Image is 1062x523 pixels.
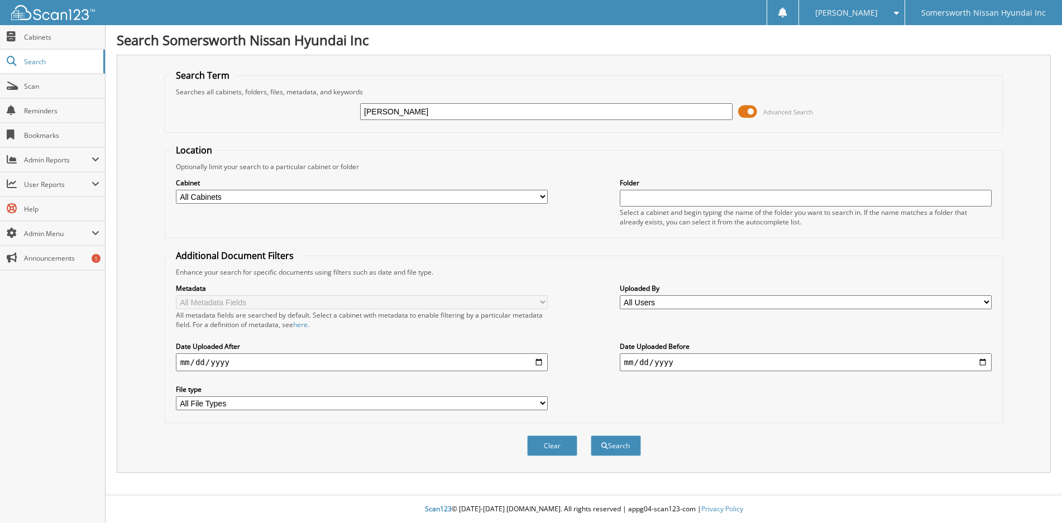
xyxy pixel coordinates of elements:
[620,208,992,227] div: Select a cabinet and begin typing the name of the folder you want to search in. If the name match...
[591,435,641,456] button: Search
[24,131,99,140] span: Bookmarks
[170,69,235,81] legend: Search Term
[921,9,1046,16] span: Somersworth Nissan Hyundai Inc
[815,9,878,16] span: [PERSON_NAME]
[106,496,1062,523] div: © [DATE]-[DATE] [DOMAIN_NAME]. All rights reserved | appg04-scan123-com |
[620,342,992,351] label: Date Uploaded Before
[170,87,998,97] div: Searches all cabinets, folders, files, metadata, and keywords
[425,504,452,514] span: Scan123
[701,504,743,514] a: Privacy Policy
[24,229,92,238] span: Admin Menu
[176,310,548,329] div: All metadata fields are searched by default. Select a cabinet with metadata to enable filtering b...
[176,178,548,188] label: Cabinet
[11,5,95,20] img: scan123-logo-white.svg
[24,180,92,189] span: User Reports
[527,435,577,456] button: Clear
[176,353,548,371] input: start
[176,284,548,293] label: Metadata
[24,106,99,116] span: Reminders
[763,108,813,116] span: Advanced Search
[170,144,218,156] legend: Location
[620,178,992,188] label: Folder
[24,204,99,214] span: Help
[24,81,99,91] span: Scan
[24,32,99,42] span: Cabinets
[92,254,101,263] div: 1
[620,284,992,293] label: Uploaded By
[24,57,98,66] span: Search
[620,353,992,371] input: end
[170,162,998,171] div: Optionally limit your search to a particular cabinet or folder
[293,320,308,329] a: here
[170,249,299,262] legend: Additional Document Filters
[24,155,92,165] span: Admin Reports
[170,267,998,277] div: Enhance your search for specific documents using filters such as date and file type.
[117,31,1051,49] h1: Search Somersworth Nissan Hyundai Inc
[176,385,548,394] label: File type
[24,253,99,263] span: Announcements
[176,342,548,351] label: Date Uploaded After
